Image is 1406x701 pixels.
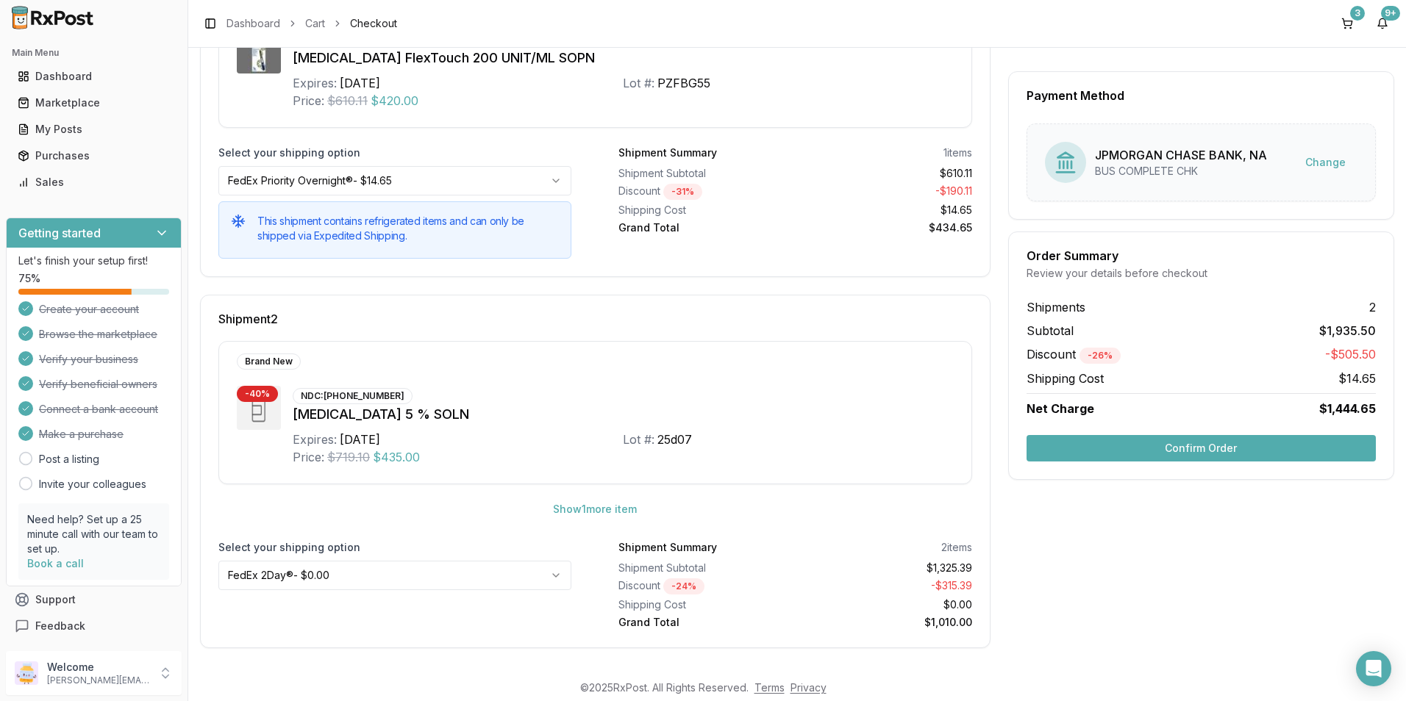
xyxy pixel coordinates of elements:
div: Shipment Summary [618,540,717,555]
div: Expires: [293,431,337,448]
div: 9+ [1381,6,1400,21]
button: Change [1293,149,1357,176]
span: $610.11 [327,92,368,109]
a: Terms [754,681,785,694]
button: 9+ [1371,12,1394,35]
span: Shipping Cost [1027,370,1104,387]
div: $0.00 [801,597,971,612]
a: Dashboard [226,16,280,31]
h2: Main Menu [12,47,176,59]
div: JPMORGAN CHASE BANK, NA [1095,146,1267,164]
span: $420.00 [371,92,418,109]
a: Invite your colleagues [39,477,146,492]
label: Select your shipping option [218,540,571,555]
div: Shipping Cost [618,597,789,612]
div: $1,325.39 [801,561,971,575]
div: Review your details before checkout [1027,266,1376,281]
p: Need help? Set up a 25 minute call with our team to set up. [27,512,160,556]
span: 2 [1369,298,1376,316]
span: Create your account [39,302,139,317]
button: Show1more item [541,496,649,522]
span: 75 % [18,271,40,286]
span: Checkout [350,16,397,31]
a: Cart [305,16,325,31]
a: 3 [1335,12,1359,35]
div: NDC: [PHONE_NUMBER] [293,388,413,404]
a: Privacy [791,681,827,694]
img: Xiidra 5 % SOLN [237,386,281,430]
div: $1,010.00 [801,615,971,630]
span: Browse the marketplace [39,327,157,342]
a: Book a call [27,557,84,569]
div: - 31 % [663,184,702,200]
div: Lot #: [623,74,654,92]
div: Marketplace [18,96,170,110]
div: Dashboard [18,69,170,84]
div: - 26 % [1080,348,1121,364]
a: Post a listing [39,452,99,467]
div: - 40 % [237,386,278,402]
div: $14.65 [801,203,971,218]
a: Marketplace [12,90,176,116]
span: Connect a bank account [39,402,158,417]
div: My Posts [18,122,170,137]
img: User avatar [15,661,38,685]
a: My Posts [12,116,176,143]
a: Purchases [12,143,176,169]
span: -$505.50 [1325,345,1376,364]
div: - $190.11 [801,184,971,200]
span: Shipment 2 [218,313,278,325]
button: My Posts [6,118,182,141]
button: Purchases [6,144,182,168]
div: Lot #: [623,431,654,448]
div: 2 items [941,540,972,555]
div: [MEDICAL_DATA] FlexTouch 200 UNIT/ML SOPN [293,48,954,68]
span: Subtotal [1027,322,1074,339]
img: Tresiba FlexTouch 200 UNIT/ML SOPN [237,29,281,73]
button: Sales [6,170,182,194]
div: Shipping Cost [618,203,789,218]
div: Grand Total [618,615,789,630]
div: BUS COMPLETE CHK [1095,164,1267,179]
div: [MEDICAL_DATA] 5 % SOLN [293,404,954,425]
div: Discount [618,578,789,594]
div: Expires: [293,74,337,92]
a: Sales [12,169,176,195]
p: Welcome [47,660,149,675]
div: Shipment Subtotal [618,561,789,575]
img: RxPost Logo [6,6,100,29]
button: Confirm Order [1027,435,1376,461]
a: Dashboard [12,63,176,90]
div: Discount [618,184,789,200]
div: Price: [293,92,324,109]
span: $435.00 [373,448,420,466]
div: Order Summary [1027,250,1376,262]
button: Feedback [6,613,182,639]
div: Shipment Summary [618,145,717,160]
div: PZFBG55 [657,74,710,92]
label: Select your shipping option [218,145,571,160]
span: $14.65 [1338,370,1376,387]
span: Verify beneficial owners [39,377,157,392]
span: Discount [1027,347,1121,362]
div: Brand New [237,353,301,370]
button: Support [6,586,182,613]
span: $719.10 [327,448,370,466]
div: Purchases [18,148,170,163]
span: Shipments [1027,298,1085,316]
div: Grand Total [618,220,789,235]
h5: This shipment contains refrigerated items and can only be shipped via Expedited Shipping. [257,214,559,243]
span: Net Charge [1027,401,1094,416]
span: Make a purchase [39,427,124,442]
span: Feedback [35,619,85,633]
div: [DATE] [340,74,380,92]
nav: breadcrumb [226,16,397,31]
div: Sales [18,175,170,190]
p: Let's finish your setup first! [18,254,169,268]
div: Shipment Subtotal [618,166,789,181]
button: Marketplace [6,91,182,115]
div: $434.65 [801,220,971,235]
span: $1,444.65 [1319,400,1376,417]
p: [PERSON_NAME][EMAIL_ADDRESS][DOMAIN_NAME] [47,675,149,686]
div: $610.11 [801,166,971,181]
